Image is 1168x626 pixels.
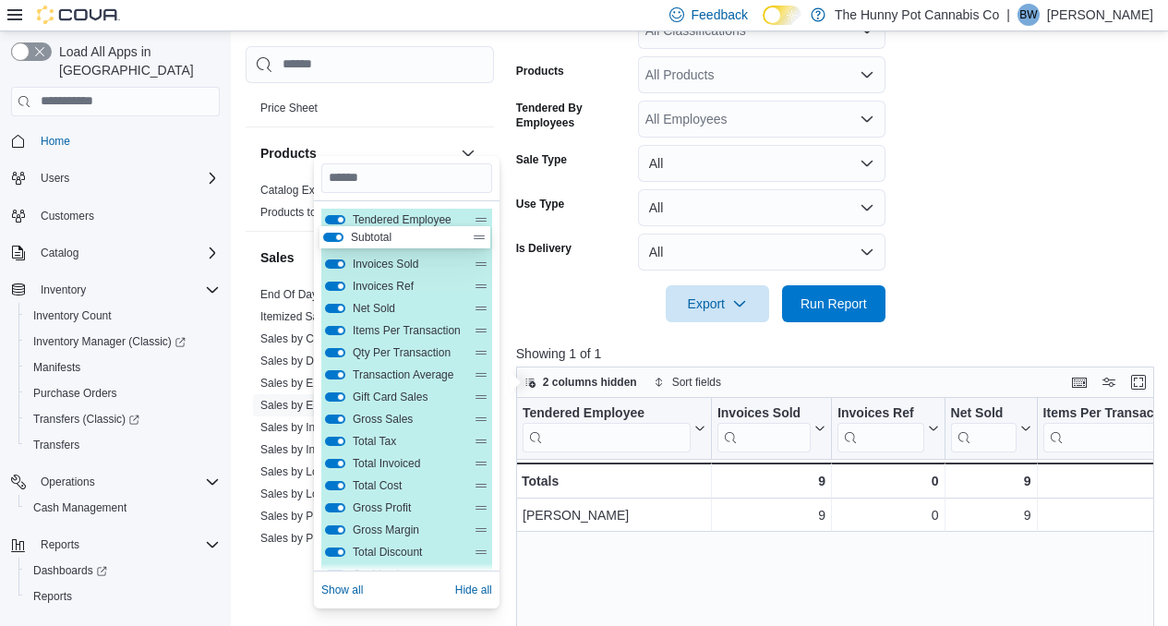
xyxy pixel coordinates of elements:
button: Net Sold [325,304,345,313]
span: Dashboards [33,563,107,578]
button: Show all [321,579,363,601]
span: Itemized Sales [260,309,333,324]
span: Transfers (Classic) [26,408,220,430]
button: Invoices Sold [717,404,825,451]
button: Total Cost [325,481,345,490]
button: Reports [4,532,227,558]
span: Inventory Count [33,308,112,323]
a: Products to Archive [260,206,355,219]
span: Purchase Orders [33,386,117,401]
button: Inventory Count [18,303,227,329]
span: Hide all [455,583,492,597]
span: Sales by Invoice & Product [260,442,392,457]
div: Totals [522,470,705,492]
div: Pricing [246,97,494,126]
span: Price Sheet [260,101,318,115]
button: Total Invoiced [325,459,345,468]
a: Catalog Export [260,184,333,197]
span: Catalog [41,246,78,260]
button: Gross Sales [325,415,345,424]
div: 9 [717,470,825,492]
a: Sales by Product & Location [260,532,400,545]
button: Cashback [325,570,345,579]
button: Net Sold [950,404,1030,451]
span: Reports [41,537,79,552]
button: Items Per Transaction [325,326,345,335]
button: Cash Management [18,495,227,521]
button: Qty Per Transaction [325,348,345,357]
button: Operations [4,469,227,495]
span: Reports [33,589,72,604]
button: Total Tax [325,437,345,446]
button: Sales [260,248,453,267]
span: Purchase Orders [26,382,220,404]
button: Enter fullscreen [1127,371,1150,393]
span: Home [41,134,70,149]
button: Invoices Ref [325,282,345,291]
button: Hide all [455,579,492,601]
span: Reports [33,534,220,556]
a: Transfers (Classic) [26,408,147,430]
a: Sales by Employee (Tendered) [260,399,412,412]
button: Products [457,142,479,164]
span: Manifests [33,360,80,375]
span: Sales by Location [260,464,348,479]
button: All [638,145,885,182]
span: Cash Management [26,497,220,519]
button: Gross Margin [325,525,345,535]
input: Dark Mode [763,6,801,25]
span: Customers [41,209,94,223]
button: Inventory [4,277,227,303]
span: Operations [41,475,95,489]
a: Inventory Manager (Classic) [18,329,227,355]
a: Sales by Product [260,510,344,523]
button: Catalog [33,242,86,264]
a: Reports [26,585,79,608]
button: Users [33,167,77,189]
h3: Products [260,144,317,163]
span: Inventory Count [26,305,220,327]
span: Users [41,171,69,186]
div: Invoices Ref [837,404,923,451]
span: Catalog Export [260,183,333,198]
button: Reports [18,584,227,609]
button: Products [260,144,453,163]
a: Sales by Day [260,355,326,367]
p: Showing 1 of 1 [516,344,1161,363]
div: Invoices Ref [837,404,923,422]
a: Cash Management [26,497,134,519]
button: Home [4,127,227,154]
span: Operations [33,471,220,493]
a: Sales by Invoice & Product [260,443,392,456]
div: Invoices Sold [717,404,811,422]
span: 2 columns hidden [543,375,637,390]
a: Sales by Employee (Created) [260,377,405,390]
button: Manifests [18,355,227,380]
div: 9 [950,470,1030,492]
h3: Sales [260,248,295,267]
span: Reports [26,585,220,608]
button: Purchase Orders [18,380,227,406]
button: Sort fields [646,371,728,393]
div: Tendered Employee [523,404,691,422]
span: Inventory [33,279,220,301]
div: [PERSON_NAME] [523,504,705,526]
button: Invoices Sold [325,259,345,269]
button: All [638,234,885,271]
span: Products to Archive [260,205,355,220]
span: Sales by Classification [260,331,371,346]
span: BW [1019,4,1037,26]
span: Transfers (Classic) [33,412,139,427]
label: Is Delivery [516,241,572,256]
button: Open list of options [860,67,874,82]
span: Show all [321,583,363,597]
span: Catalog [33,242,220,264]
div: Bonnie Wong [1017,4,1040,26]
span: Transfers [26,434,220,456]
div: Tendered Employee [523,404,691,451]
span: Inventory Manager (Classic) [26,331,220,353]
a: Dashboards [26,560,114,582]
button: Transfers [18,432,227,458]
button: Operations [33,471,102,493]
button: Gift Card Sales [325,392,345,402]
